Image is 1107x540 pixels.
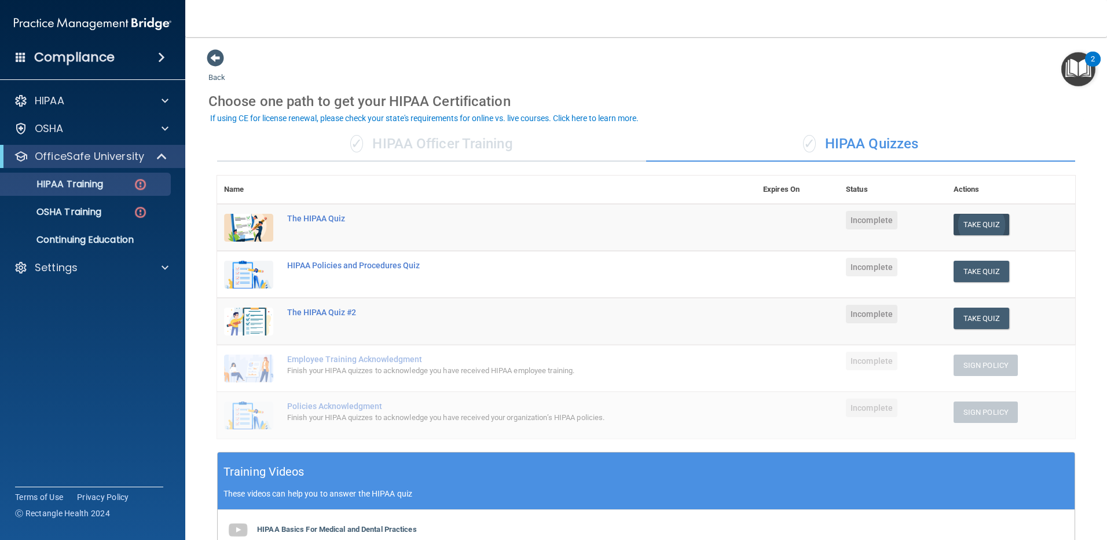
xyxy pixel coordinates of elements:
span: Incomplete [846,352,897,370]
a: Terms of Use [15,491,63,503]
span: Incomplete [846,399,897,417]
p: OfficeSafe University [35,149,144,163]
a: OSHA [14,122,168,136]
a: HIPAA [14,94,168,108]
img: danger-circle.6113f641.png [133,177,148,192]
div: If using CE for license renewal, please check your state's requirements for online vs. live cours... [210,114,639,122]
p: These videos can help you to answer the HIPAA quiz [223,489,1069,498]
button: Sign Policy [954,402,1018,423]
button: Take Quiz [954,214,1009,235]
div: Finish your HIPAA quizzes to acknowledge you have received your organization’s HIPAA policies. [287,411,698,425]
img: danger-circle.6113f641.png [133,205,148,220]
span: Incomplete [846,211,897,229]
a: Settings [14,261,168,275]
th: Expires On [756,176,839,204]
th: Actions [947,176,1075,204]
button: Take Quiz [954,261,1009,282]
h4: Compliance [34,49,115,65]
b: HIPAA Basics For Medical and Dental Practices [257,525,417,534]
span: ✓ [803,135,816,152]
a: Privacy Policy [77,491,129,503]
span: Incomplete [846,305,897,323]
p: Settings [35,261,78,275]
button: Take Quiz [954,308,1009,329]
div: HIPAA Policies and Procedures Quiz [287,261,698,270]
button: Sign Policy [954,355,1018,376]
img: PMB logo [14,12,171,35]
p: OSHA [35,122,64,136]
iframe: Drift Widget Chat Controller [907,458,1093,504]
div: Choose one path to get your HIPAA Certification [208,85,1084,118]
div: HIPAA Officer Training [217,127,646,162]
span: Incomplete [846,258,897,276]
a: OfficeSafe University [14,149,168,163]
div: HIPAA Quizzes [646,127,1075,162]
p: OSHA Training [8,206,101,218]
div: The HIPAA Quiz [287,214,698,223]
th: Status [839,176,947,204]
span: Ⓒ Rectangle Health 2024 [15,508,110,519]
div: The HIPAA Quiz #2 [287,308,698,317]
div: Policies Acknowledgment [287,402,698,411]
span: ✓ [350,135,363,152]
p: Continuing Education [8,234,166,246]
button: If using CE for license renewal, please check your state's requirements for online vs. live cours... [208,112,640,124]
p: HIPAA Training [8,178,103,190]
h5: Training Videos [223,462,305,482]
a: Back [208,59,225,82]
div: Employee Training Acknowledgment [287,355,698,364]
button: Open Resource Center, 2 new notifications [1061,52,1095,86]
div: Finish your HIPAA quizzes to acknowledge you have received HIPAA employee training. [287,364,698,378]
th: Name [217,176,280,204]
div: 2 [1091,59,1095,74]
p: HIPAA [35,94,64,108]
